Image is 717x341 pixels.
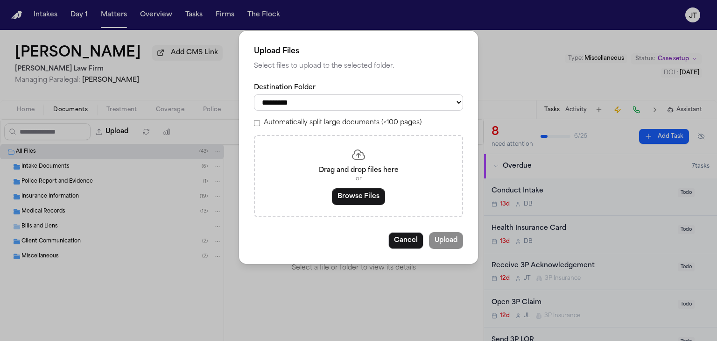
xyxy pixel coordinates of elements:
[332,188,385,205] button: Browse Files
[254,83,463,92] label: Destination Folder
[266,175,451,183] p: or
[266,166,451,175] p: Drag and drop files here
[388,232,423,249] button: Cancel
[254,61,463,72] p: Select files to upload to the selected folder.
[254,46,463,57] h2: Upload Files
[264,118,422,128] label: Automatically split large documents (>100 pages)
[429,232,463,249] button: Upload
